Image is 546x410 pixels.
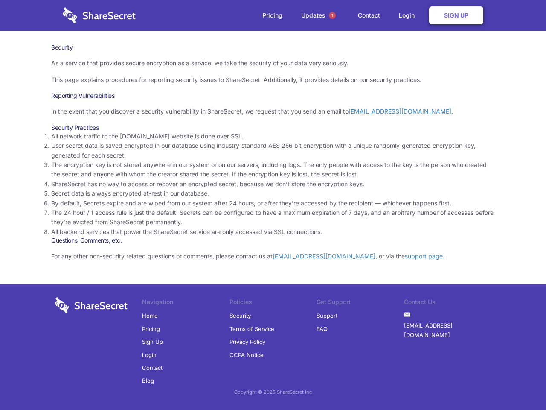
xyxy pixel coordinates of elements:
[254,2,291,29] a: Pricing
[390,2,427,29] a: Login
[51,107,495,116] p: In the event that you discover a security vulnerability in ShareSecret, we request that you send ...
[51,92,495,100] h3: Reporting Vulnerabilities
[317,322,328,335] a: FAQ
[142,297,229,309] li: Navigation
[51,124,495,132] h3: Security Practices
[329,12,336,19] span: 1
[317,309,337,322] a: Support
[51,237,495,244] h3: Questions, Comments, etc.
[229,297,317,309] li: Policies
[142,348,157,361] a: Login
[349,2,389,29] a: Contact
[404,297,491,309] li: Contact Us
[429,6,483,24] a: Sign Up
[142,374,154,387] a: Blog
[51,160,495,179] li: The encryption key is not stored anywhere in our system or on our servers, including logs. The on...
[229,348,264,361] a: CCPA Notice
[63,7,136,23] img: logo-wordmark-white-trans-d4663122ce5f474addd5e946df7df03e33cb6a1c49d2221995e7729f52c070b2.svg
[51,179,495,189] li: ShareSecret has no way to access or recover an encrypted secret, because we don’t store the encry...
[404,319,491,342] a: [EMAIL_ADDRESS][DOMAIN_NAME]
[317,297,404,309] li: Get Support
[142,335,163,348] a: Sign Up
[51,44,495,51] h1: Security
[142,322,160,335] a: Pricing
[51,141,495,160] li: User secret data is saved encrypted in our database using industry-standard AES 256 bit encryptio...
[229,335,265,348] a: Privacy Policy
[51,189,495,198] li: Secret data is always encrypted at-rest in our database.
[142,361,163,374] a: Contact
[51,227,495,237] li: All backend services that power the ShareSecret service are only accessed via SSL connections.
[229,322,274,335] a: Terms of Service
[142,309,158,322] a: Home
[349,108,451,115] a: [EMAIL_ADDRESS][DOMAIN_NAME]
[51,75,495,85] p: This page explains procedures for reporting security issues to ShareSecret. Additionally, it prov...
[229,309,251,322] a: Security
[51,208,495,227] li: The 24 hour / 1 access rule is just the default. Secrets can be configured to have a maximum expi...
[405,252,443,260] a: support page
[51,252,495,261] p: For any other non-security related questions or comments, please contact us at , or via the .
[51,132,495,141] li: All network traffic to the [DOMAIN_NAME] website is done over SSL.
[51,199,495,208] li: By default, Secrets expire and are wiped from our system after 24 hours, or after they’re accesse...
[273,252,375,260] a: [EMAIL_ADDRESS][DOMAIN_NAME]
[55,297,128,313] img: logo-wordmark-white-trans-d4663122ce5f474addd5e946df7df03e33cb6a1c49d2221995e7729f52c070b2.svg
[51,59,495,68] p: As a service that provides secure encryption as a service, we take the security of your data very...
